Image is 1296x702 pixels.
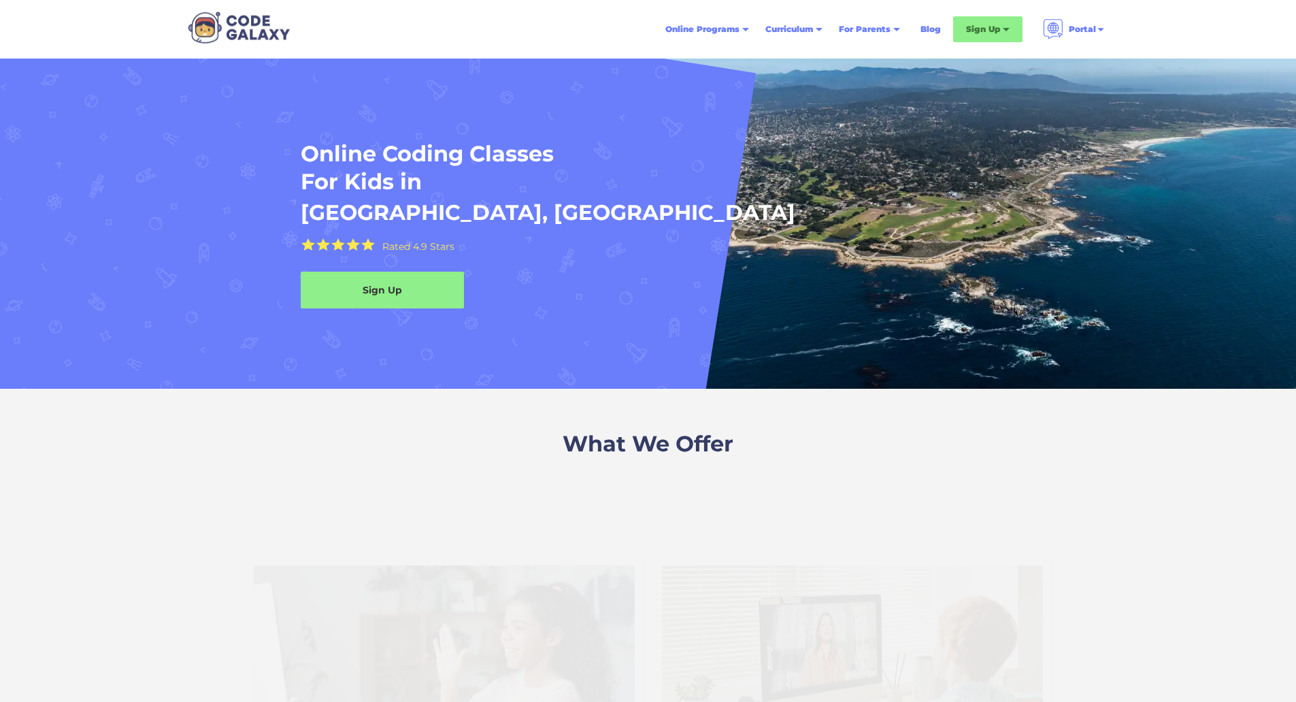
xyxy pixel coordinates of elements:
[831,17,908,42] div: For Parents
[382,242,454,251] div: Rated 4.9 Stars
[316,238,330,251] img: Yellow Star - the Code Galaxy
[657,17,757,42] div: Online Programs
[1035,14,1114,45] div: Portal
[301,199,795,227] h1: [GEOGRAPHIC_DATA], [GEOGRAPHIC_DATA]
[765,22,813,36] div: Curriculum
[301,238,315,251] img: Yellow Star - the Code Galaxy
[912,17,949,42] a: Blog
[839,22,891,36] div: For Parents
[665,22,740,36] div: Online Programs
[757,17,831,42] div: Curriculum
[301,283,464,297] div: Sign Up
[953,16,1023,42] div: Sign Up
[301,272,464,308] a: Sign Up
[346,238,360,251] img: Yellow Star - the Code Galaxy
[966,22,1000,36] div: Sign Up
[331,238,345,251] img: Yellow Star - the Code Galaxy
[1069,22,1096,36] div: Portal
[301,140,888,196] h1: Online Coding Classes For Kids in
[361,238,375,251] img: Yellow Star - the Code Galaxy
